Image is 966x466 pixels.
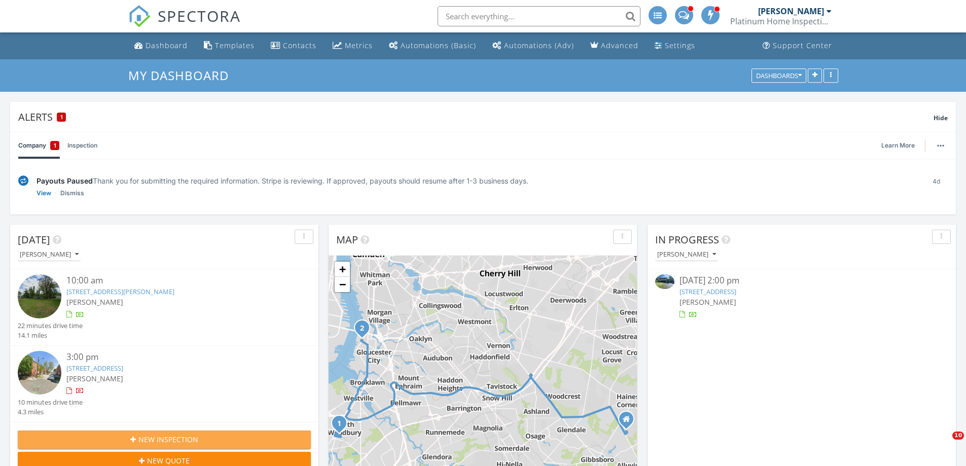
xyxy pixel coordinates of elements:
[138,434,198,445] span: New Inspection
[283,41,316,50] div: Contacts
[773,41,832,50] div: Support Center
[339,423,345,429] div: 56 Fisher Ave, Westville, NJ 08093
[67,132,97,159] a: Inspection
[655,233,719,246] span: In Progress
[37,188,51,198] a: View
[66,297,123,307] span: [PERSON_NAME]
[655,274,674,289] img: 9532443%2Fcover_photos%2FbHG7o2iGkvrTpC18rpcG%2Fsmall.jpeg
[337,420,341,427] i: 1
[504,41,574,50] div: Automations (Adv)
[18,274,61,318] img: streetview
[37,175,917,186] div: Thank you for submitting the required information. Stripe is reviewing. If approved, payouts shou...
[952,432,964,440] span: 10
[37,176,93,185] span: Payouts Paused
[335,262,350,277] a: Zoom in
[18,321,83,331] div: 22 minutes drive time
[200,37,259,55] a: Templates
[18,233,50,246] span: [DATE]
[60,188,84,198] a: Dismiss
[679,297,736,307] span: [PERSON_NAME]
[362,328,368,334] div: 105 Middlesex St, Gloucester City, NJ 08030
[601,41,638,50] div: Advanced
[267,37,320,55] a: Contacts
[651,37,699,55] a: Settings
[665,41,695,50] div: Settings
[158,5,241,26] span: SPECTORA
[128,5,151,27] img: The Best Home Inspection Software - Spectora
[345,41,373,50] div: Metrics
[130,37,192,55] a: Dashboard
[18,407,83,417] div: 4.3 miles
[66,364,123,373] a: [STREET_ADDRESS]
[18,248,81,262] button: [PERSON_NAME]
[655,274,948,319] a: [DATE] 2:00 pm [STREET_ADDRESS] [PERSON_NAME]
[336,233,358,246] span: Map
[18,331,83,340] div: 14.1 miles
[657,251,716,258] div: [PERSON_NAME]
[20,251,79,258] div: [PERSON_NAME]
[18,274,311,340] a: 10:00 am [STREET_ADDRESS][PERSON_NAME] [PERSON_NAME] 22 minutes drive time 14.1 miles
[586,37,642,55] a: Advanced
[360,325,364,332] i: 2
[66,351,287,364] div: 3:00 pm
[147,455,190,466] span: New Quote
[18,132,59,159] a: Company
[385,37,480,55] a: Automations (Basic)
[335,277,350,292] a: Zoom out
[937,145,944,147] img: ellipsis-632cfdd7c38ec3a7d453.svg
[18,351,311,417] a: 3:00 pm [STREET_ADDRESS] [PERSON_NAME] 10 minutes drive time 4.3 miles
[128,14,241,35] a: SPECTORA
[66,287,174,296] a: [STREET_ADDRESS][PERSON_NAME]
[18,351,61,395] img: streetview
[934,114,948,122] span: Hide
[18,175,28,186] img: under-review-2fe708636b114a7f4b8d.svg
[655,248,718,262] button: [PERSON_NAME]
[679,287,736,296] a: [STREET_ADDRESS]
[128,67,237,84] a: My Dashboard
[752,68,806,83] button: Dashboards
[66,274,287,287] div: 10:00 am
[758,6,824,16] div: [PERSON_NAME]
[60,114,63,121] span: 1
[438,6,640,26] input: Search everything...
[488,37,578,55] a: Automations (Advanced)
[730,16,832,26] div: Platinum Home Inspections
[329,37,377,55] a: Metrics
[679,274,924,287] div: [DATE] 2:00 pm
[215,41,255,50] div: Templates
[932,432,956,456] iframe: Intercom live chat
[881,140,921,151] a: Learn More
[146,41,188,50] div: Dashboard
[54,140,56,151] span: 1
[18,398,83,407] div: 10 minutes drive time
[66,374,123,383] span: [PERSON_NAME]
[18,431,311,449] button: New Inspection
[759,37,836,55] a: Support Center
[626,419,632,425] div: 67 Bunning Drive, Voorhees NJ 08043
[18,110,934,124] div: Alerts
[401,41,476,50] div: Automations (Basic)
[756,72,802,79] div: Dashboards
[925,175,948,198] div: 4d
